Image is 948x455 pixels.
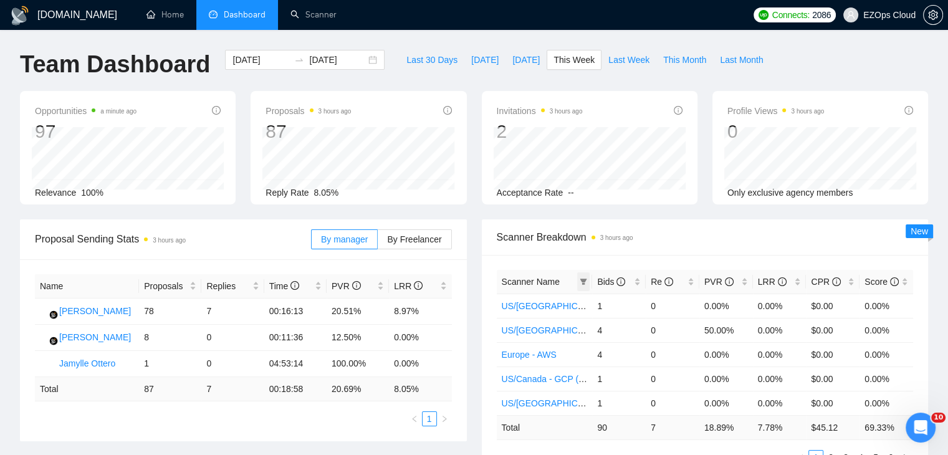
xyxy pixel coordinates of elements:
a: US/Canada - GCP ($45) [502,374,596,384]
span: LRR [758,277,787,287]
td: 69.33 % [859,415,913,439]
span: Last Month [720,53,763,67]
td: 0 [646,318,699,342]
span: filter [577,272,590,291]
img: NK [40,330,55,345]
td: 8 [139,325,201,351]
td: 0 [201,351,264,377]
div: 2 [497,120,583,143]
button: [DATE] [464,50,505,70]
span: info-circle [443,106,452,115]
a: US/[GEOGRAPHIC_DATA] - Keywords ($55) [502,301,676,311]
th: Name [35,274,139,299]
button: Last Month [713,50,770,70]
td: 7 [201,377,264,401]
span: Invitations [497,103,583,118]
td: 7 [646,415,699,439]
span: By manager [321,234,368,244]
td: 0.00% [699,391,753,415]
td: 04:53:14 [264,351,327,377]
img: logo [10,6,30,26]
li: Next Page [437,411,452,426]
a: US/[GEOGRAPHIC_DATA] - AWS ($55) [502,325,657,335]
td: $0.00 [806,318,859,342]
td: $0.00 [806,366,859,391]
a: searchScanner [290,9,337,20]
td: 100.00% [327,351,389,377]
td: 50.00% [699,318,753,342]
img: AJ [40,304,55,319]
button: right [437,411,452,426]
button: [DATE] [505,50,547,70]
span: -- [568,188,573,198]
a: JOJamylle Ottero [40,358,115,368]
td: 0.00% [699,294,753,318]
td: 0.00% [859,366,913,391]
span: Proposal Sending Stats [35,231,311,247]
td: 1 [592,366,646,391]
button: left [407,411,422,426]
span: Bids [597,277,625,287]
span: Time [269,281,299,291]
span: Proposals [144,279,187,293]
span: [DATE] [512,53,540,67]
div: [PERSON_NAME] [59,304,131,318]
td: Total [497,415,593,439]
span: Re [651,277,673,287]
span: Relevance [35,188,76,198]
span: info-circle [832,277,841,286]
td: 0 [201,325,264,351]
span: Proposals [266,103,351,118]
input: Start date [232,53,289,67]
td: 0 [646,391,699,415]
td: 0.00% [859,391,913,415]
span: Opportunities [35,103,136,118]
span: 10 [931,413,946,423]
td: 00:11:36 [264,325,327,351]
td: 78 [139,299,201,325]
a: NK[PERSON_NAME] [40,332,131,342]
img: upwork-logo.png [759,10,768,20]
span: PVR [332,281,361,291]
a: setting [923,10,943,20]
time: 3 hours ago [550,108,583,115]
td: 0.00% [753,294,807,318]
td: Total [35,377,139,401]
td: 20.69 % [327,377,389,401]
td: 00:16:13 [264,299,327,325]
td: 18.89 % [699,415,753,439]
button: setting [923,5,943,25]
td: 0.00% [699,366,753,391]
td: 1 [592,294,646,318]
span: By Freelancer [387,234,441,244]
span: Dashboard [224,9,266,20]
td: 4 [592,318,646,342]
th: Proposals [139,274,201,299]
input: End date [309,53,366,67]
td: 0.00% [389,351,451,377]
td: 7.78 % [753,415,807,439]
a: 1 [423,412,436,426]
button: Last Week [601,50,656,70]
span: info-circle [664,277,673,286]
time: 3 hours ago [791,108,824,115]
td: 0 [646,366,699,391]
time: 3 hours ago [153,237,186,244]
a: AJ[PERSON_NAME] [40,305,131,315]
span: Last 30 Days [406,53,457,67]
td: 1 [139,351,201,377]
td: 0.00% [753,366,807,391]
span: info-circle [725,277,734,286]
span: 2086 [812,8,831,22]
span: setting [924,10,942,20]
td: 0.00% [753,391,807,415]
button: This Week [547,50,601,70]
td: $0.00 [806,342,859,366]
td: 0.00% [389,325,451,351]
span: Reply Rate [266,188,309,198]
img: gigradar-bm.png [49,337,58,345]
img: gigradar-bm.png [49,310,58,319]
a: Europe - AWS [502,350,557,360]
td: $0.00 [806,294,859,318]
td: 0.00% [753,342,807,366]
